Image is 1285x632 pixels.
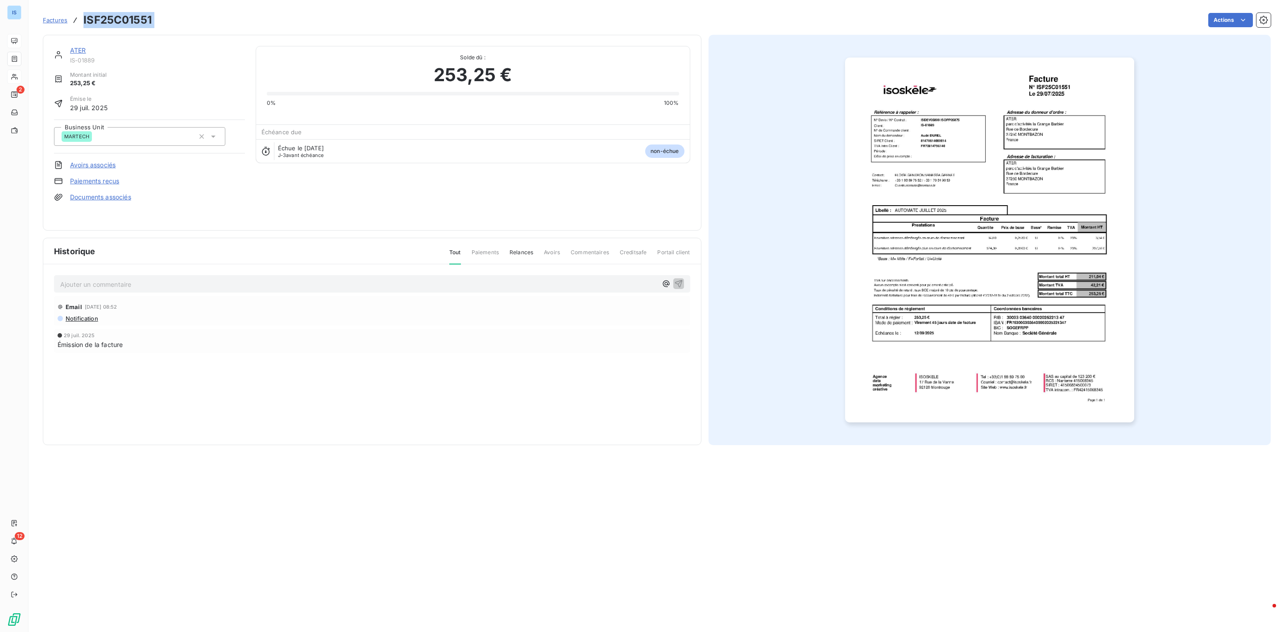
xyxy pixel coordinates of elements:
span: Historique [54,245,95,257]
span: avant échéance [278,153,324,158]
span: [DATE] 08:52 [85,304,117,310]
span: Portail client [657,248,690,264]
span: Échéance due [261,128,302,136]
span: 12 [15,532,25,540]
span: IS-01889 [70,57,245,64]
h3: ISF25C01551 [83,12,152,28]
span: 29 juil. 2025 [64,333,95,338]
div: IS [7,5,21,20]
span: Émission de la facture [58,340,123,349]
iframe: Intercom live chat [1255,602,1276,623]
span: Montant initial [70,71,107,79]
span: non-échue [645,145,684,158]
img: Logo LeanPay [7,612,21,627]
span: Avoirs [544,248,560,264]
a: Avoirs associés [70,161,116,169]
span: Émise le [70,95,108,103]
span: 100% [664,99,679,107]
span: Relances [510,248,533,264]
span: 29 juil. 2025 [70,103,108,112]
span: 253,25 € [70,79,107,88]
span: Échue le [DATE] [278,145,324,152]
a: Paiements reçus [70,177,119,186]
button: Actions [1208,13,1253,27]
img: invoice_thumbnail [845,58,1134,422]
a: Documents associés [70,193,131,202]
span: Factures [43,17,67,24]
span: Notification [65,315,98,322]
span: 2 [17,86,25,94]
span: Tout [449,248,461,264]
a: ATER [70,46,86,54]
span: J-3 [278,152,286,158]
span: 253,25 € [434,62,512,88]
span: Creditsafe [620,248,647,264]
span: 0% [267,99,276,107]
span: Paiements [472,248,499,264]
span: Solde dû : [267,54,679,62]
a: Factures [43,16,67,25]
span: Email [66,303,82,310]
span: MARTECH [64,134,89,139]
span: Commentaires [571,248,609,264]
